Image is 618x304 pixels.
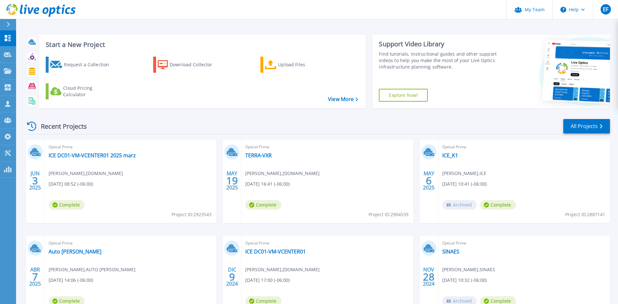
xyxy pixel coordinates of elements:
[260,57,332,73] a: Upload Files
[46,41,358,48] h3: Start a New Project
[442,180,487,188] span: [DATE] 10:41 (-06:00)
[442,240,606,247] span: Optical Prime
[172,211,211,218] span: Project ID: 2923543
[64,58,116,71] div: Request a Collection
[245,277,290,284] span: [DATE] 17:00 (-06:00)
[245,152,272,159] a: TERRA-VXR
[278,58,330,71] div: Upload Files
[442,248,459,255] a: SINAES
[49,277,93,284] span: [DATE] 14:06 (-06:00)
[442,277,487,284] span: [DATE] 10:32 (-06:00)
[245,143,409,151] span: Optical Prime
[328,96,358,102] a: View More
[229,274,235,280] span: 9
[442,200,477,210] span: Archived
[32,178,38,183] span: 3
[29,169,41,192] div: JUN 2025
[379,89,428,102] a: Explore Now!
[442,266,495,273] span: [PERSON_NAME] , SINAES
[153,57,225,73] a: Download Collector
[423,274,435,280] span: 28
[565,211,605,218] span: Project ID: 2887141
[46,57,117,73] a: Request a Collection
[25,118,96,134] div: Recent Projects
[379,40,500,48] div: Support Video Library
[369,211,408,218] span: Project ID: 2904539
[49,170,123,177] span: [PERSON_NAME] , [DOMAIN_NAME]
[245,200,281,210] span: Complete
[46,83,117,99] a: Cloud Pricing Calculator
[226,265,238,289] div: DIC 2024
[49,240,212,247] span: Optical Prime
[49,266,136,273] span: [PERSON_NAME] , AUTO [PERSON_NAME]
[426,178,432,183] span: 6
[442,152,458,159] a: ICE_K1
[603,7,608,12] span: EF
[29,265,41,289] div: ABR 2025
[49,152,136,159] a: ICE DC01-VM-VCENTER01 2025 marz
[63,85,115,98] div: Cloud Pricing Calculator
[49,248,101,255] a: Auto [PERSON_NAME]
[226,169,238,192] div: MAY 2025
[49,180,93,188] span: [DATE] 08:52 (-06:00)
[423,265,435,289] div: NOV 2024
[423,169,435,192] div: MAY 2025
[442,170,486,177] span: [PERSON_NAME] , ICE
[49,200,85,210] span: Complete
[442,143,606,151] span: Optical Prime
[245,170,320,177] span: [PERSON_NAME] , [DOMAIN_NAME]
[480,200,516,210] span: Complete
[226,178,238,183] span: 19
[563,119,610,134] a: All Projects
[245,180,290,188] span: [DATE] 16:41 (-06:00)
[49,143,212,151] span: Optical Prime
[379,51,500,70] div: Find tutorials, instructional guides and other support videos to help you make the most of your L...
[245,240,409,247] span: Optical Prime
[245,248,306,255] a: ICE DC01-VM-VCENTER01
[245,266,320,273] span: [PERSON_NAME] , [DOMAIN_NAME]
[170,58,221,71] div: Download Collector
[32,274,38,280] span: 7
